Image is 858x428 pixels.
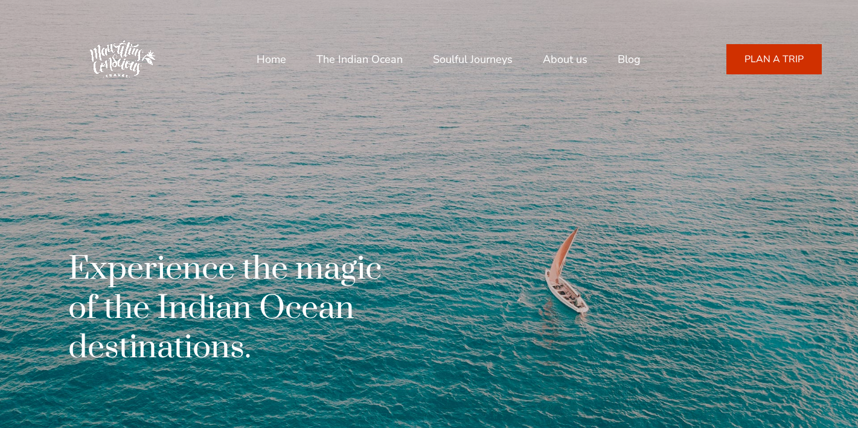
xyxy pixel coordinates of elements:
a: Soulful Journeys [433,45,513,74]
h1: Experience the magic of the Indian Ocean destinations. [68,250,398,368]
a: The Indian Ocean [316,45,403,74]
a: PLAN A TRIP [726,44,822,74]
a: Blog [618,45,641,74]
a: About us [543,45,587,74]
a: Home [257,45,286,74]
